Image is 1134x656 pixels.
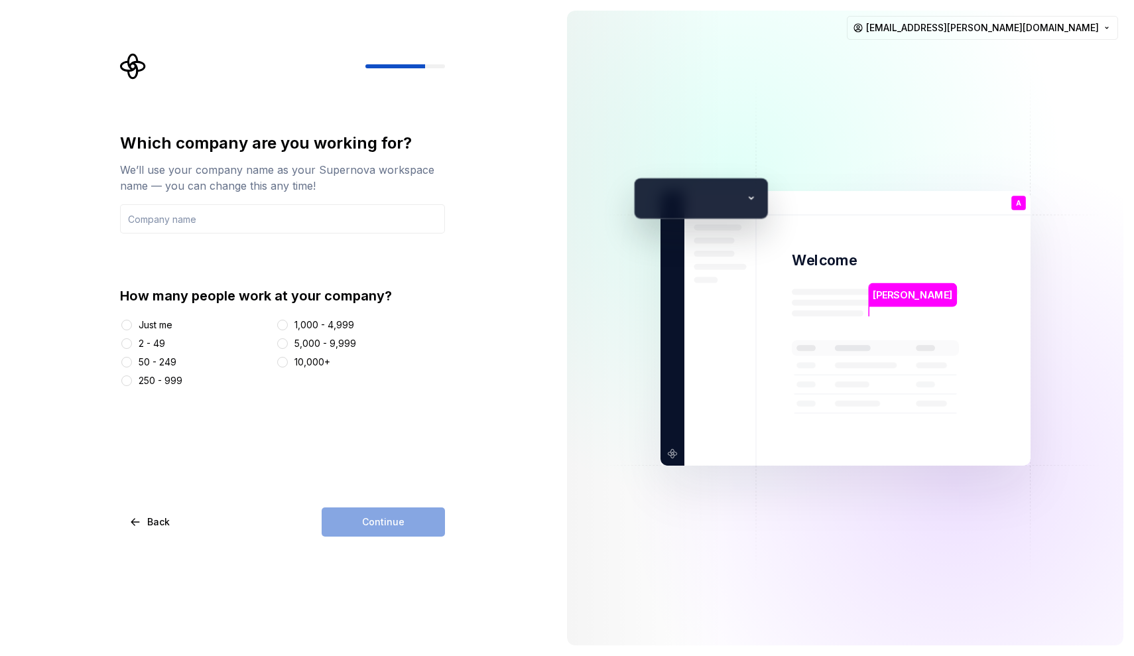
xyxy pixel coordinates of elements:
[873,287,952,302] p: [PERSON_NAME]
[792,251,857,270] p: Welcome
[294,356,330,369] div: 10,000+
[147,515,170,529] span: Back
[120,133,445,154] div: Which company are you working for?
[139,356,176,369] div: 50 - 249
[866,21,1099,34] span: [EMAIL_ADDRESS][PERSON_NAME][DOMAIN_NAME]
[120,53,147,80] svg: Supernova Logo
[294,337,356,350] div: 5,000 - 9,999
[847,16,1118,40] button: [EMAIL_ADDRESS][PERSON_NAME][DOMAIN_NAME]
[120,287,445,305] div: How many people work at your company?
[139,374,182,387] div: 250 - 999
[120,507,181,537] button: Back
[120,162,445,194] div: We’ll use your company name as your Supernova workspace name — you can change this any time!
[294,318,354,332] div: 1,000 - 4,999
[1015,199,1021,206] p: A
[139,318,172,332] div: Just me
[120,204,445,233] input: Company name
[139,337,165,350] div: 2 - 49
